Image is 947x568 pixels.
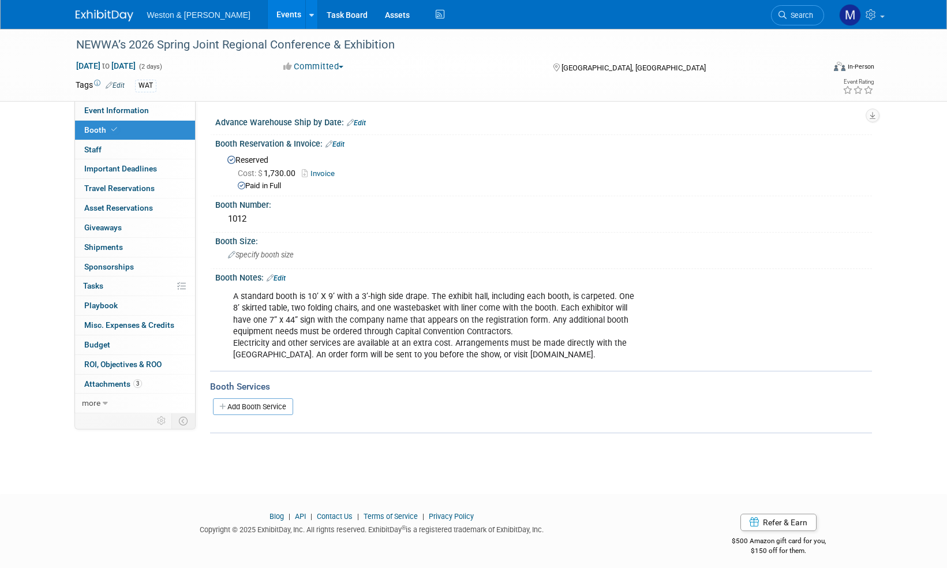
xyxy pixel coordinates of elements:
[269,512,284,521] a: Blog
[364,512,418,521] a: Terms of Service
[215,269,872,284] div: Booth Notes:
[84,164,157,173] span: Important Deadlines
[111,126,117,133] i: Booth reservation complete
[686,529,872,555] div: $500 Amazon gift card for you,
[215,135,872,150] div: Booth Reservation & Invoice:
[238,169,264,178] span: Cost: $
[76,10,133,21] img: ExhibitDay
[75,101,195,120] a: Event Information
[75,238,195,257] a: Shipments
[75,355,195,374] a: ROI, Objectives & ROO
[75,179,195,198] a: Travel Reservations
[756,60,875,77] div: Event Format
[75,394,195,413] a: more
[295,512,306,521] a: API
[228,251,294,259] span: Specify booth size
[152,413,172,428] td: Personalize Event Tab Strip
[135,80,156,92] div: WAT
[317,512,353,521] a: Contact Us
[84,223,122,232] span: Giveaways
[84,145,102,154] span: Staff
[402,525,406,531] sup: ®
[100,61,111,70] span: to
[76,61,136,71] span: [DATE] [DATE]
[771,5,824,25] a: Search
[238,169,300,178] span: 1,730.00
[347,119,366,127] a: Edit
[84,379,142,388] span: Attachments
[84,242,123,252] span: Shipments
[84,320,174,330] span: Misc. Expenses & Credits
[215,114,872,129] div: Advance Warehouse Ship by Date:
[215,196,872,211] div: Booth Number:
[225,285,745,366] div: A standard booth is 10’ X 9’ with a 3’-high side drape. The exhibit hall, including each booth, i...
[420,512,427,521] span: |
[847,62,874,71] div: In-Person
[75,159,195,178] a: Important Deadlines
[210,380,872,393] div: Booth Services
[84,360,162,369] span: ROI, Objectives & ROO
[75,257,195,276] a: Sponsorships
[138,63,162,70] span: (2 days)
[75,199,195,218] a: Asset Reservations
[84,184,155,193] span: Travel Reservations
[75,140,195,159] a: Staff
[787,11,813,20] span: Search
[76,522,669,535] div: Copyright © 2025 ExhibitDay, Inc. All rights reserved. ExhibitDay is a registered trademark of Ex...
[84,106,149,115] span: Event Information
[302,169,340,178] a: Invoice
[843,79,874,85] div: Event Rating
[75,276,195,296] a: Tasks
[84,262,134,271] span: Sponsorships
[133,379,142,388] span: 3
[224,151,863,192] div: Reserved
[286,512,293,521] span: |
[147,10,250,20] span: Weston & [PERSON_NAME]
[686,546,872,556] div: $150 off for them.
[84,125,119,134] span: Booth
[834,62,845,71] img: Format-Inperson.png
[75,316,195,335] a: Misc. Expenses & Credits
[429,512,474,521] a: Privacy Policy
[75,375,195,394] a: Attachments3
[84,301,118,310] span: Playbook
[215,233,872,247] div: Booth Size:
[82,398,100,408] span: more
[238,181,863,192] div: Paid in Full
[267,274,286,282] a: Edit
[84,340,110,349] span: Budget
[224,210,863,228] div: 1012
[75,218,195,237] a: Giveaways
[75,335,195,354] a: Budget
[562,63,706,72] span: [GEOGRAPHIC_DATA], [GEOGRAPHIC_DATA]
[171,413,195,428] td: Toggle Event Tabs
[308,512,315,521] span: |
[106,81,125,89] a: Edit
[75,121,195,140] a: Booth
[84,203,153,212] span: Asset Reservations
[76,79,125,92] td: Tags
[354,512,362,521] span: |
[72,35,807,55] div: NEWWA’s 2026 Spring Joint Regional Conference & Exhibition
[839,4,861,26] img: Mary Ann Trujillo
[75,296,195,315] a: Playbook
[279,61,348,73] button: Committed
[213,398,293,415] a: Add Booth Service
[740,514,817,531] a: Refer & Earn
[325,140,345,148] a: Edit
[83,281,103,290] span: Tasks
